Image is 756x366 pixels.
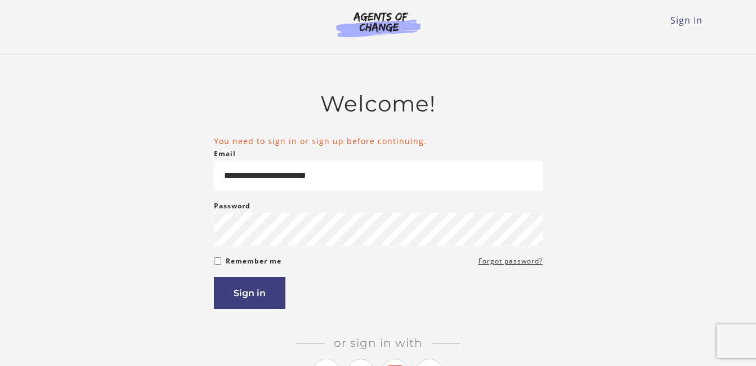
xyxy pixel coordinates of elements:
h2: Welcome! [214,91,543,117]
span: Or sign in with [325,336,432,350]
a: Sign In [670,14,703,26]
label: Remember me [226,255,281,268]
label: Password [214,199,250,213]
a: Forgot password? [478,255,543,268]
button: Sign in [214,277,285,309]
label: Email [214,147,236,160]
img: Agents of Change Logo [324,11,432,37]
li: You need to sign in or sign up before continuing. [214,135,543,147]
